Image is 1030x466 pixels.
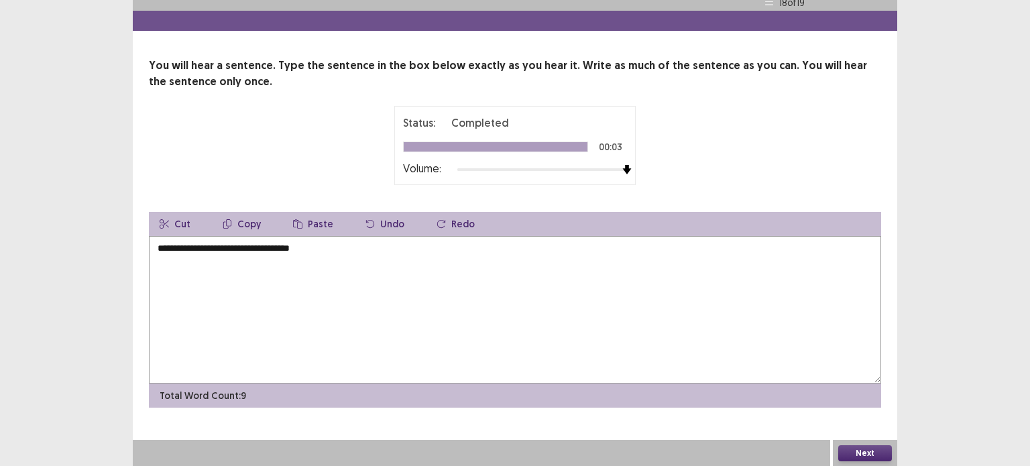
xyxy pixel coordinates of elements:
[282,212,344,236] button: Paste
[212,212,272,236] button: Copy
[426,212,485,236] button: Redo
[149,58,881,90] p: You will hear a sentence. Type the sentence in the box below exactly as you hear it. Write as muc...
[451,115,509,131] p: Completed
[599,142,622,152] p: 00:03
[149,212,201,236] button: Cut
[403,115,435,131] p: Status:
[622,165,632,174] img: arrow-thumb
[838,445,892,461] button: Next
[403,160,441,176] p: Volume:
[160,389,246,403] p: Total Word Count: 9
[355,212,415,236] button: Undo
